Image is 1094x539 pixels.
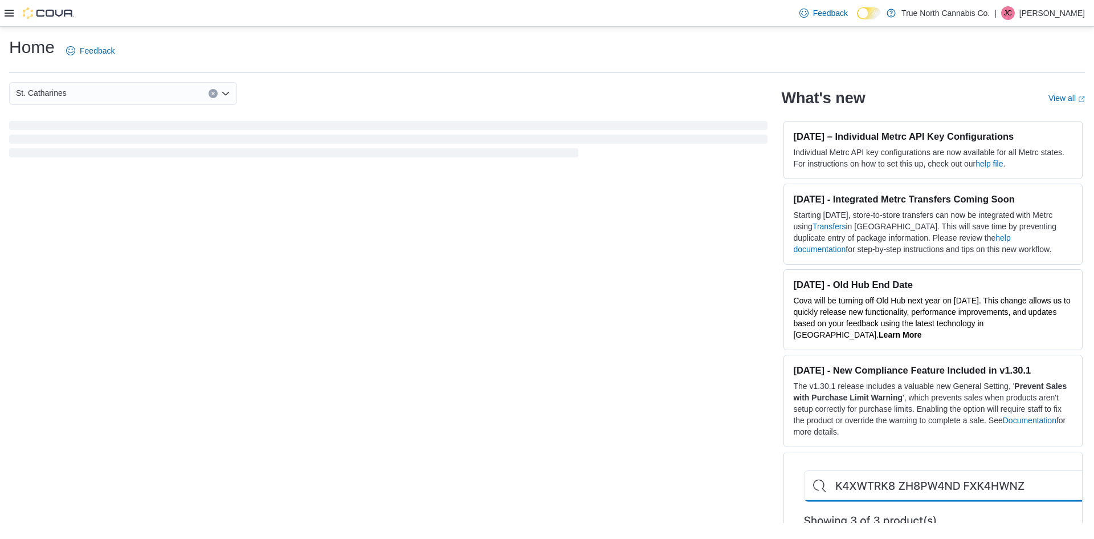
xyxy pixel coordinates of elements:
h2: What's new [781,89,865,107]
a: View allExternal link [1048,94,1085,103]
a: Documentation [1003,416,1056,425]
button: Open list of options [221,89,230,98]
h3: [DATE] - New Compliance Feature Included in v1.30.1 [793,364,1073,376]
span: St. Catharines [16,86,67,100]
a: Transfers [813,222,846,231]
p: True North Cannabis Co. [901,6,990,20]
span: Loading [9,123,768,160]
span: Dark Mode [857,19,858,20]
a: help documentation [793,233,1010,254]
span: JC [1004,6,1013,20]
a: Feedback [795,2,852,25]
h3: [DATE] - Integrated Metrc Transfers Coming Soon [793,193,1073,205]
span: Feedback [80,45,115,56]
span: Feedback [813,7,848,19]
h3: [DATE] – Individual Metrc API Key Configurations [793,131,1073,142]
span: Cova will be turning off Old Hub next year on [DATE]. This change allows us to quickly release ne... [793,296,1070,339]
img: Cova [23,7,74,19]
p: [PERSON_NAME] [1019,6,1085,20]
p: The v1.30.1 release includes a valuable new General Setting, ' ', which prevents sales when produ... [793,380,1073,437]
a: Learn More [879,330,921,339]
p: Individual Metrc API key configurations are now available for all Metrc states. For instructions ... [793,147,1073,169]
a: help file [975,159,1003,168]
div: Jessie Clark [1001,6,1015,20]
input: Dark Mode [857,7,881,19]
button: Clear input [209,89,218,98]
h1: Home [9,36,55,59]
svg: External link [1078,96,1085,103]
h3: [DATE] - Old Hub End Date [793,279,1073,290]
p: Starting [DATE], store-to-store transfers can now be integrated with Metrc using in [GEOGRAPHIC_D... [793,209,1073,255]
a: Feedback [62,39,119,62]
p: | [994,6,997,20]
